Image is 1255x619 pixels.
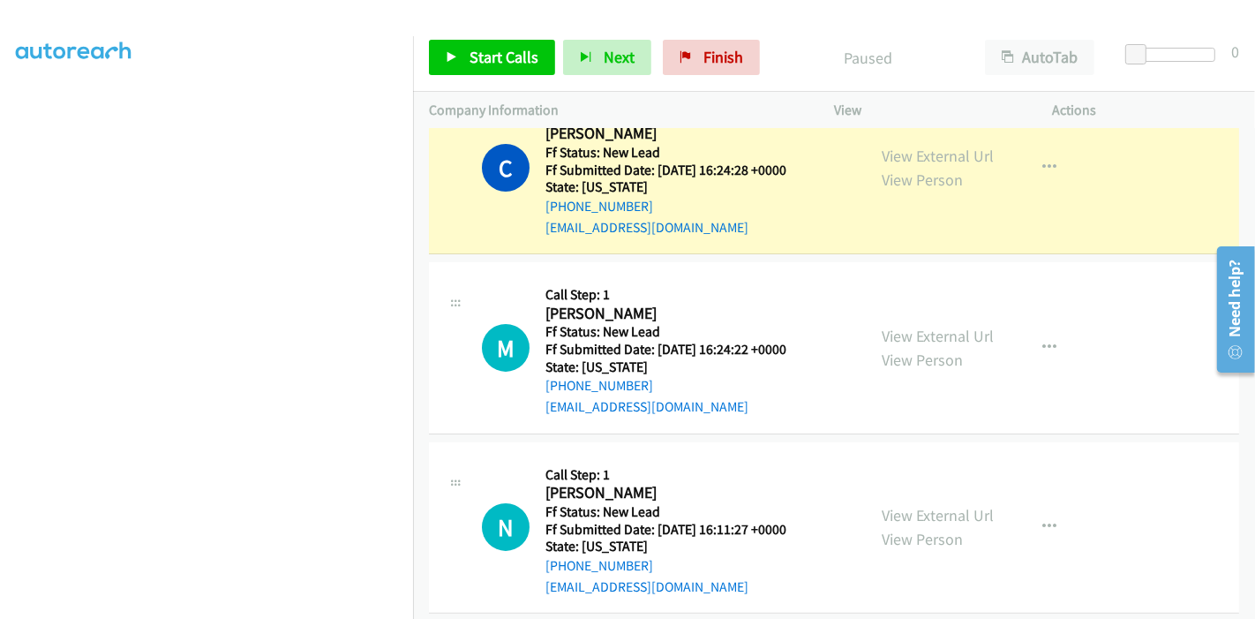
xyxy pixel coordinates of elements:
span: Start Calls [470,47,538,67]
h5: Ff Status: New Lead [545,503,808,521]
a: Start Calls [429,40,555,75]
a: [PHONE_NUMBER] [545,377,653,394]
h5: State: [US_STATE] [545,538,808,555]
a: [EMAIL_ADDRESS][DOMAIN_NAME] [545,578,748,595]
a: View Person [882,170,963,190]
a: View Person [882,529,963,549]
h5: Ff Status: New Lead [545,144,808,162]
p: Company Information [429,100,802,121]
p: View [834,100,1021,121]
h2: [PERSON_NAME] [545,124,808,144]
button: AutoTab [985,40,1094,75]
div: The call is yet to be attempted [482,324,530,372]
h5: State: [US_STATE] [545,178,808,196]
h5: Call Step: 1 [545,286,808,304]
span: Next [604,47,635,67]
p: Paused [784,46,953,70]
p: Actions [1053,100,1240,121]
div: The call is yet to be attempted [482,503,530,551]
a: Finish [663,40,760,75]
a: View External Url [882,146,994,166]
span: Finish [703,47,743,67]
h5: State: [US_STATE] [545,359,808,376]
h2: [PERSON_NAME] [545,304,808,324]
a: View Person [882,350,963,370]
a: [EMAIL_ADDRESS][DOMAIN_NAME] [545,398,748,415]
a: View External Url [882,505,994,525]
h5: Call Step: 1 [545,466,808,484]
h5: Ff Submitted Date: [DATE] 16:11:27 +0000 [545,521,808,539]
h5: Ff Submitted Date: [DATE] 16:24:28 +0000 [545,162,808,179]
a: [PHONE_NUMBER] [545,198,653,215]
h2: [PERSON_NAME] [545,483,808,503]
div: 0 [1231,40,1239,64]
a: View External Url [882,326,994,346]
a: [PHONE_NUMBER] [545,557,653,574]
h5: Ff Status: New Lead [545,323,808,341]
a: [EMAIL_ADDRESS][DOMAIN_NAME] [545,219,748,236]
div: Delay between calls (in seconds) [1134,48,1215,62]
iframe: Resource Center [1205,239,1255,380]
h1: M [482,324,530,372]
h1: N [482,503,530,551]
h5: Ff Submitted Date: [DATE] 16:24:22 +0000 [545,341,808,359]
button: Next [563,40,651,75]
h1: C [482,144,530,192]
